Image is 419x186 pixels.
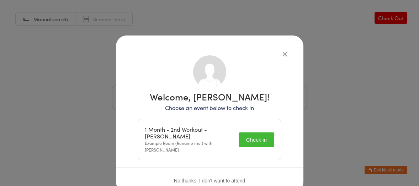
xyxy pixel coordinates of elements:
[239,132,274,147] button: Check in
[145,126,234,153] div: Example Room (Rename me!) with [PERSON_NAME]
[193,55,226,88] img: no_photo.png
[138,104,281,112] p: Choose an event below to check in
[174,178,245,184] button: No thanks, I don't want to attend
[145,126,234,139] div: 1 Month - 2nd Workout - [PERSON_NAME]
[138,92,281,101] h1: Welcome, [PERSON_NAME]!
